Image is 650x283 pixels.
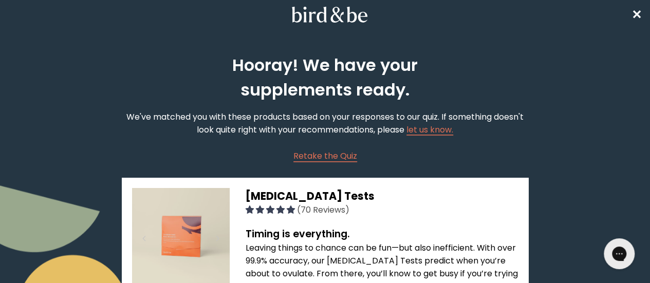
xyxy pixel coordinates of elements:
[293,150,357,162] span: Retake the Quiz
[245,188,374,203] span: [MEDICAL_DATA] Tests
[599,235,640,273] iframe: Gorgias live chat messenger
[632,6,642,24] a: ✕
[245,204,296,216] span: 4.96 stars
[293,149,357,162] a: Retake the Quiz
[632,6,642,23] span: ✕
[203,53,447,102] h2: Hooray! We have your supplements ready.
[122,110,528,136] p: We've matched you with these products based on your responses to our quiz. If something doesn't l...
[296,204,349,216] span: (70 Reviews)
[245,227,349,241] strong: Timing is everything.
[406,124,453,136] a: let us know.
